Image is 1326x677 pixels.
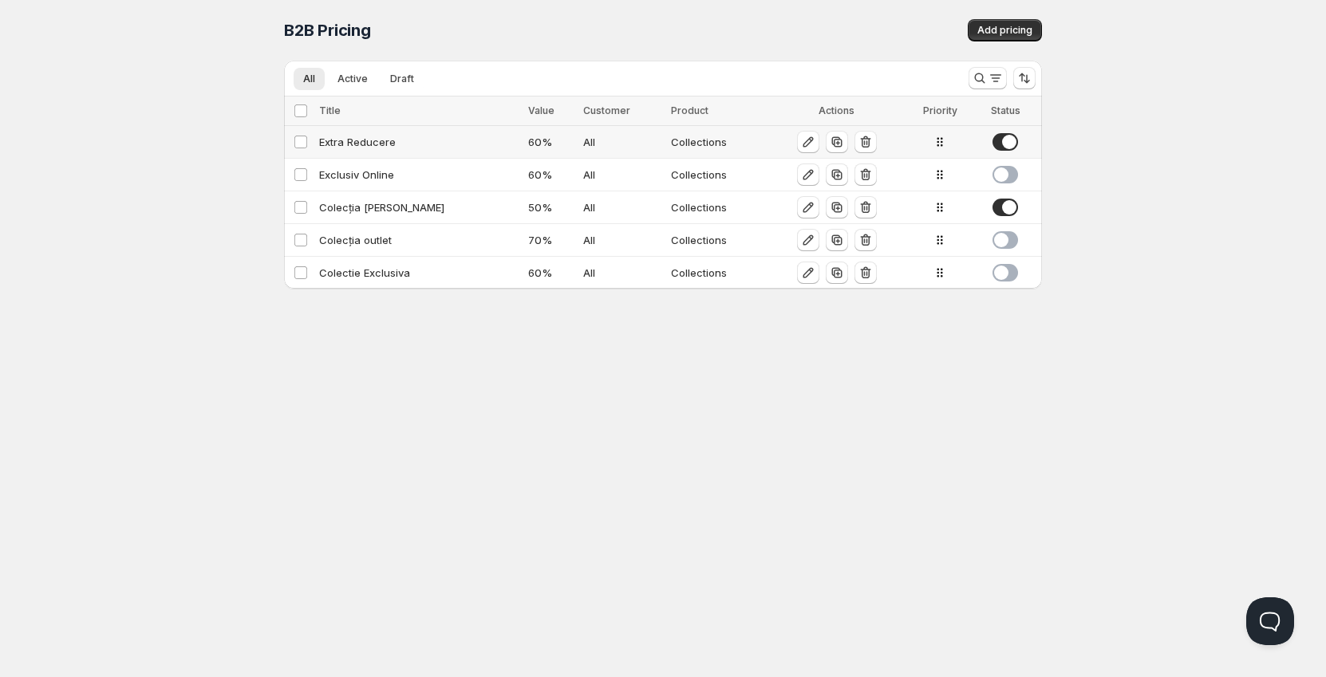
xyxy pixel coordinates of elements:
div: All [583,232,661,248]
div: Collections [671,134,763,150]
span: B2B Pricing [284,21,371,40]
span: Customer [583,104,630,116]
span: Add pricing [977,24,1032,37]
iframe: Help Scout Beacon - Open [1246,597,1294,645]
div: Colecția outlet [319,232,519,248]
span: Product [671,104,708,116]
div: All [583,167,661,183]
div: 60 % [528,134,574,150]
span: Title [319,104,341,116]
button: Add pricing [968,19,1042,41]
span: Status [991,104,1020,116]
div: All [583,199,661,215]
span: Draft [390,73,414,85]
div: Extra Reducere [319,134,519,150]
div: 70 % [528,232,574,248]
button: Sort the results [1013,67,1036,89]
div: Colectie Exclusiva [319,265,519,281]
div: Collections [671,199,763,215]
div: Collections [671,167,763,183]
button: Search and filter results [969,67,1007,89]
span: Active [337,73,368,85]
div: All [583,134,661,150]
span: Actions [819,104,854,116]
span: Priority [923,104,957,116]
div: Exclusiv Online [319,167,519,183]
div: 60 % [528,265,574,281]
div: Colecția [PERSON_NAME] [319,199,519,215]
div: All [583,265,661,281]
div: Collections [671,232,763,248]
div: 50 % [528,199,574,215]
div: 60 % [528,167,574,183]
span: All [303,73,315,85]
div: Collections [671,265,763,281]
span: Value [528,104,554,116]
